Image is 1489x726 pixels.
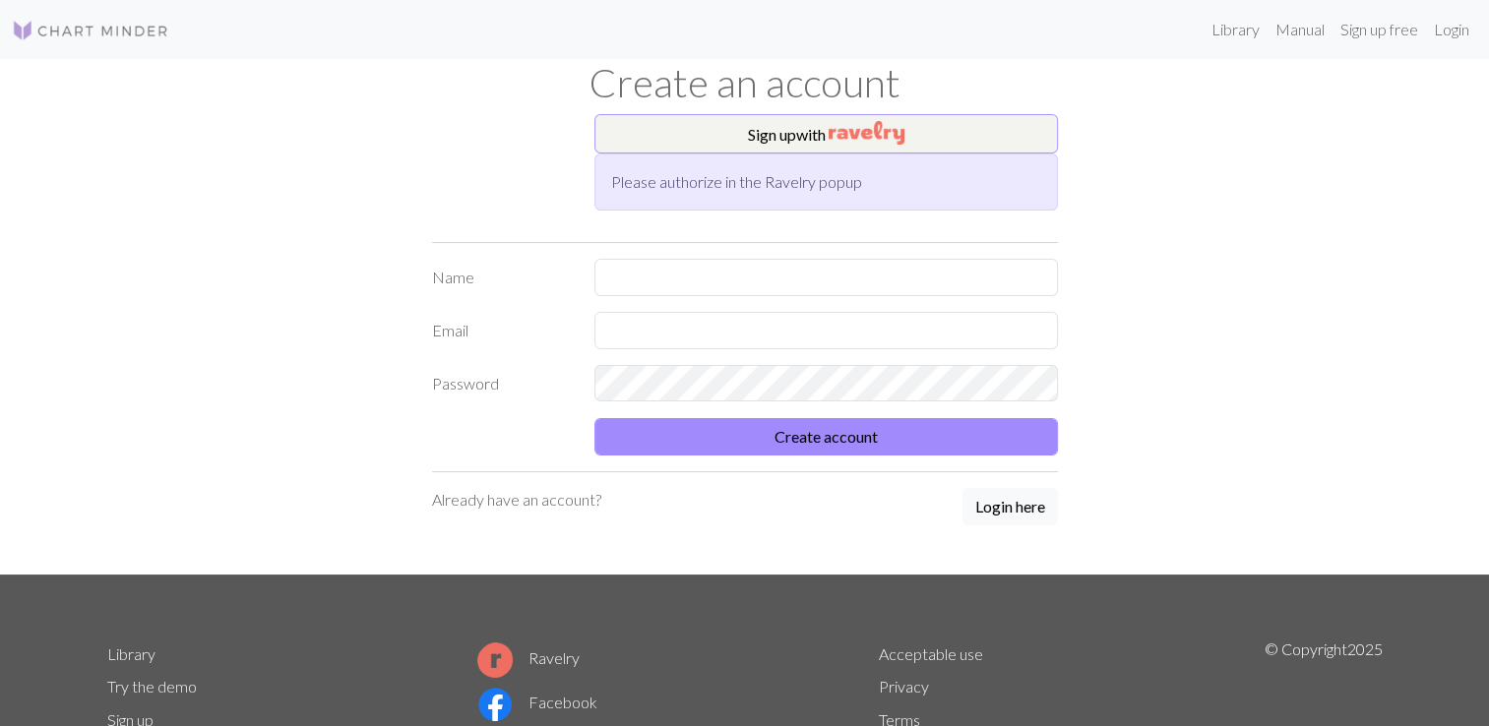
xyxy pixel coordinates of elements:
[1268,10,1333,49] a: Manual
[12,19,169,42] img: Logo
[962,488,1058,527] a: Login here
[879,644,983,663] a: Acceptable use
[420,312,583,349] label: Email
[594,153,1058,211] div: Please authorize in the Ravelry popup
[829,121,904,145] img: Ravelry
[477,687,513,722] img: Facebook logo
[962,488,1058,525] button: Login here
[594,114,1058,153] button: Sign upwith
[1426,10,1477,49] a: Login
[107,644,155,663] a: Library
[107,677,197,696] a: Try the demo
[1204,10,1268,49] a: Library
[477,642,513,678] img: Ravelry logo
[879,677,929,696] a: Privacy
[594,418,1058,455] button: Create account
[1333,10,1426,49] a: Sign up free
[432,488,601,512] p: Already have an account?
[477,693,597,711] a: Facebook
[420,259,583,296] label: Name
[477,648,580,667] a: Ravelry
[95,59,1395,106] h1: Create an account
[420,365,583,402] label: Password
